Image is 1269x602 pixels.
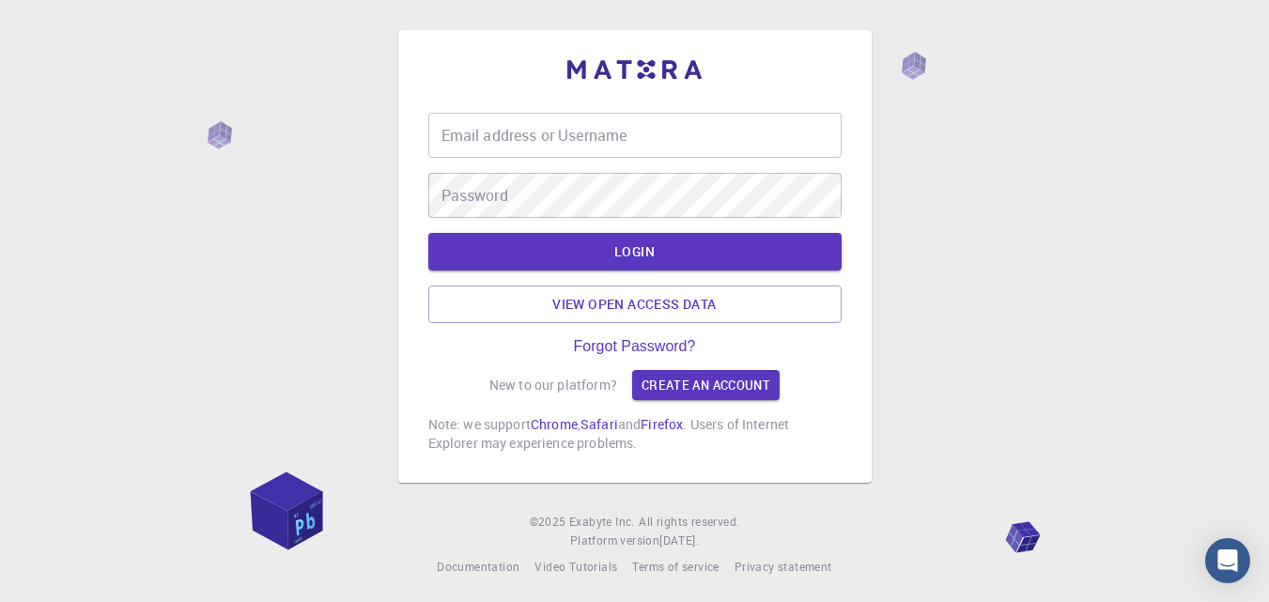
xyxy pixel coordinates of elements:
[632,370,780,400] a: Create an account
[530,513,569,532] span: © 2025
[534,558,617,577] a: Video Tutorials
[735,559,832,574] span: Privacy statement
[735,558,832,577] a: Privacy statement
[639,513,739,532] span: All rights reserved.
[641,415,683,433] a: Firefox
[632,558,719,577] a: Terms of service
[569,513,635,532] a: Exabyte Inc.
[489,376,617,394] p: New to our platform?
[428,233,842,270] button: LOGIN
[570,532,659,550] span: Platform version
[659,533,699,548] span: [DATE] .
[580,415,618,433] a: Safari
[428,286,842,323] a: View open access data
[531,415,578,433] a: Chrome
[437,558,519,577] a: Documentation
[1205,538,1250,583] div: Open Intercom Messenger
[569,514,635,529] span: Exabyte Inc.
[632,559,719,574] span: Terms of service
[574,338,696,355] a: Forgot Password?
[534,559,617,574] span: Video Tutorials
[659,532,699,550] a: [DATE].
[428,415,842,453] p: Note: we support , and . Users of Internet Explorer may experience problems.
[437,559,519,574] span: Documentation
